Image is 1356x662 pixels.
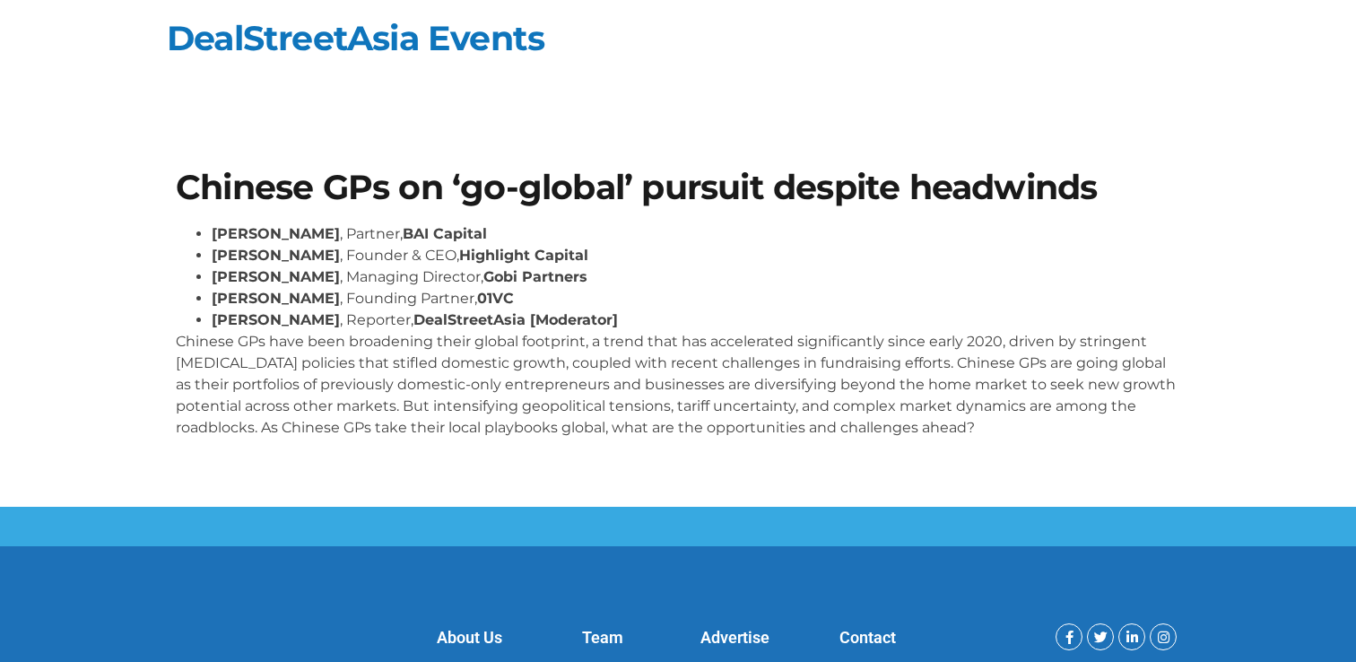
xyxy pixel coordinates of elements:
[176,170,1180,205] h1: Chinese GPs on ‘go-global’ pursuit despite headwinds
[582,628,623,647] a: Team
[459,247,588,264] strong: Highlight Capital
[477,290,514,307] strong: 01VC
[212,247,340,264] strong: [PERSON_NAME]
[700,628,769,647] a: Advertise
[403,225,487,242] strong: BAI Capital
[413,311,618,328] strong: DealStreetAsia [Moderator]
[212,223,1180,245] li: , Partner,
[212,225,340,242] strong: [PERSON_NAME]
[167,17,544,59] a: DealStreetAsia Events
[212,288,1180,309] li: , Founding Partner,
[483,268,587,285] strong: Gobi Partners
[212,290,340,307] strong: [PERSON_NAME]
[437,628,502,647] a: About Us
[212,266,1180,288] li: , Managing Director,
[839,628,896,647] a: Contact
[212,245,1180,266] li: , Founder & CEO,
[212,311,340,328] strong: [PERSON_NAME]
[212,268,340,285] strong: [PERSON_NAME]
[176,331,1180,439] p: Chinese GPs have been broadening their global footprint, a trend that has accelerated significant...
[212,309,1180,331] li: , Reporter,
